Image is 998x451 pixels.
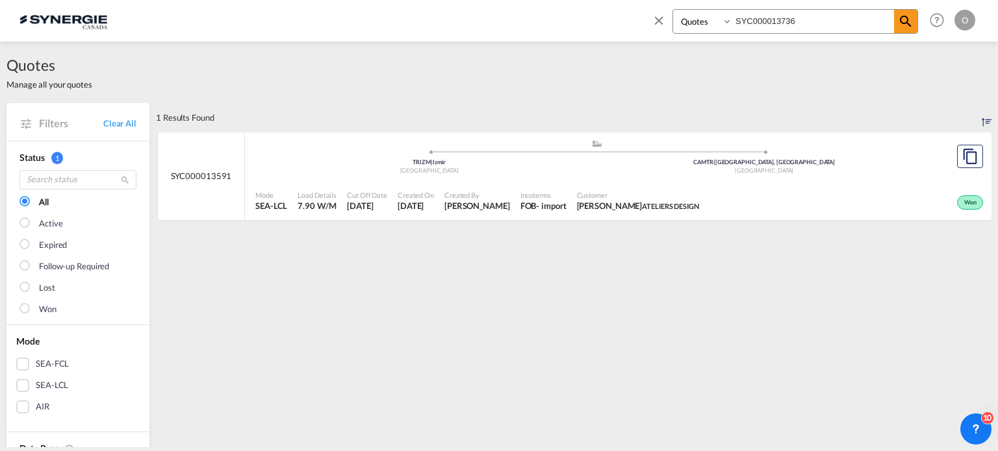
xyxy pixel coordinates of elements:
span: Quotes [6,55,92,75]
div: All [39,196,49,209]
md-icon: icon-magnify [898,14,914,29]
div: O [954,10,975,30]
div: 1 Results Found [156,103,214,132]
span: | [431,158,433,165]
div: - import [536,200,566,212]
md-icon: icon-magnify [120,175,130,185]
span: SYC000013591 [171,170,232,182]
span: icon-close [652,9,672,40]
div: Help [926,9,954,32]
span: Mode [255,190,287,200]
span: Mode [16,335,40,347]
md-checkbox: SEA-FCL [16,358,140,371]
a: Clear All [103,117,136,129]
div: AIR [36,400,49,413]
div: Won [39,303,57,316]
div: SEA-FCL [36,358,69,371]
span: SEA-LCL [255,200,287,212]
div: FOB [520,200,537,212]
span: CAMTR [GEOGRAPHIC_DATA], [GEOGRAPHIC_DATA] [693,158,835,165]
img: 1f56c880d42311ef80fc7dca854c8e59.png [19,6,107,35]
input: Enter Quotation Number [732,10,894,32]
input: Search status [19,170,136,189]
md-checkbox: SEA-LCL [16,379,140,392]
div: Sort by: Created On [982,103,992,132]
div: FOB import [520,200,567,212]
span: Status [19,152,44,163]
md-icon: icon-close [652,13,666,27]
div: SYC000013591 assets/icons/custom/ship-fill.svgassets/icons/custom/roll-o-plane.svgOriginIzmir Tur... [158,132,992,221]
span: ATELIERS DESIGN [642,202,699,210]
md-icon: assets/icons/custom/ship-fill.svg [589,140,605,147]
span: Created On [398,190,434,200]
div: Lost [39,282,55,295]
span: Mark Azoulay ATELIERS DESIGN [577,200,699,212]
span: TRIZM Izmir [413,158,446,165]
span: 7.90 W/M [298,201,336,211]
span: Load Details [298,190,337,200]
span: icon-magnify [894,10,917,33]
span: [GEOGRAPHIC_DATA] [400,167,459,174]
span: Won [964,199,980,208]
span: [GEOGRAPHIC_DATA] [735,167,793,174]
div: Status 1 [19,151,136,164]
span: 28 Jul 2025 [398,200,434,212]
span: 28 Jul 2025 [347,200,387,212]
md-icon: assets/icons/custom/copyQuote.svg [962,149,978,164]
span: Incoterms [520,190,567,200]
span: Cut Off Date [347,190,387,200]
button: Copy Quote [957,145,983,168]
div: Active [39,217,62,230]
div: Expired [39,239,67,252]
span: Help [926,9,948,31]
div: Won [957,195,983,210]
span: Adriana Groposila [444,200,510,212]
md-checkbox: AIR [16,400,140,413]
span: Customer [577,190,699,200]
span: Manage all your quotes [6,79,92,90]
span: | [713,158,715,165]
div: SEA-LCL [36,379,68,392]
span: 1 [51,152,63,164]
span: Created By [444,190,510,200]
div: Follow-up Required [39,260,109,273]
span: Filters [39,116,103,130]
